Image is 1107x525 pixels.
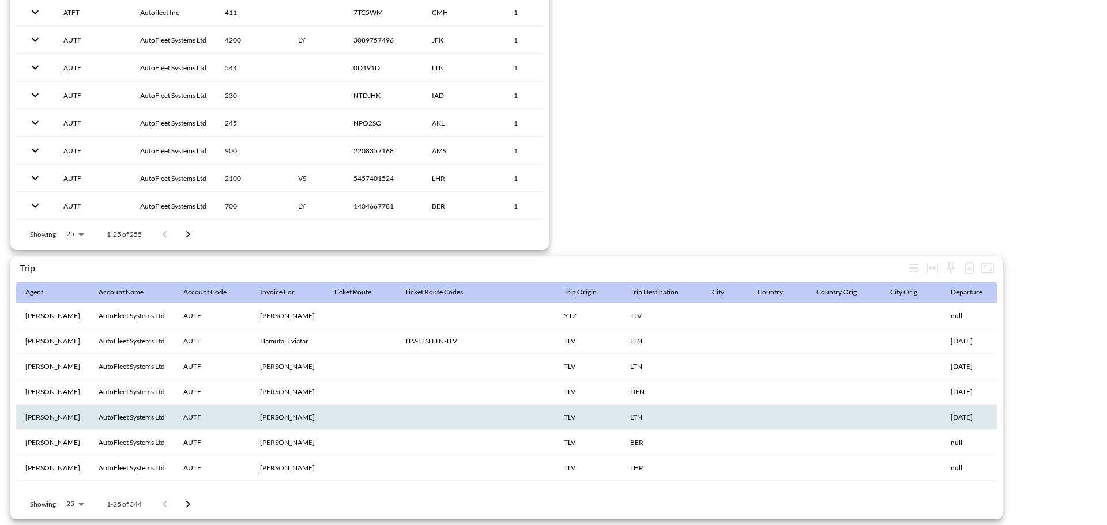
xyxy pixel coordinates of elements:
[555,481,621,506] th: TLV
[25,168,45,188] button: expand row
[942,481,1007,506] th: 16/08/2025
[174,481,251,506] th: AUTF
[344,27,423,54] th: 3089757496
[621,481,703,506] th: EWR
[174,405,251,430] th: AUTF
[107,499,142,509] p: 1-25 of 344
[621,379,703,405] th: DEN
[423,137,504,164] th: AMS
[16,354,89,379] th: Shimshon Hoffman
[942,405,1007,430] th: 16/06/2025
[344,54,423,81] th: 0D191D
[251,455,324,481] th: Lidor Rosencovich
[16,430,89,455] th: Shimshon Hoffman
[251,328,324,354] th: Hamutal Eviatar
[216,137,289,164] th: 900
[405,285,463,299] div: Ticket Route Codes
[183,285,242,299] span: Account Code
[504,27,572,54] th: 1
[131,192,216,220] th: AutoFleet Systems Ltd
[978,259,997,277] button: Fullscreen
[555,455,621,481] th: TLV
[89,481,174,506] th: AutoFleet Systems Ltd
[131,54,216,81] th: AutoFleet Systems Ltd
[621,405,703,430] th: LTN
[423,109,504,137] th: AKL
[251,354,324,379] th: Adam Simkin
[89,354,174,379] th: AutoFleet Systems Ltd
[16,303,89,328] th: Shimshon Hoffman
[423,54,504,81] th: LTN
[344,192,423,220] th: 1404667781
[54,137,131,164] th: AUTF
[951,285,997,299] span: Departure
[423,27,504,54] th: JFK
[555,405,621,430] th: TLV
[174,303,251,328] th: AUTF
[396,481,555,506] th: TLV-EWR,EWR-TLV
[16,379,89,405] th: Shimshon Hoffman
[630,285,694,299] span: Trip Destination
[396,328,555,354] th: TLV-LTN,LTN-TLV
[216,192,289,220] th: 700
[344,82,423,109] th: NTDJHK
[131,82,216,109] th: AutoFleet Systems Ltd
[176,223,199,246] button: Go to next page
[621,455,703,481] th: LHR
[564,285,612,299] span: Trip Origin
[25,2,45,22] button: expand row
[30,229,56,239] p: Showing
[555,303,621,328] th: YTZ
[942,455,1007,481] th: null
[712,285,739,299] span: City
[61,496,88,511] div: 25
[260,285,295,299] div: Invoice For
[621,303,703,328] th: TLV
[131,109,216,137] th: AutoFleet Systems Ltd
[942,430,1007,455] th: null
[344,137,423,164] th: 2208357168
[504,165,572,192] th: 1
[174,328,251,354] th: AUTF
[333,285,371,299] div: Ticket Route
[423,192,504,220] th: BER
[289,27,344,54] th: LY
[251,303,324,328] th: Joshua Vaziriallarde
[216,82,289,109] th: 230
[25,285,43,299] div: Agent
[183,285,227,299] div: Account Code
[890,285,932,299] span: City Orig
[54,165,131,192] th: AUTF
[25,113,45,133] button: expand row
[107,229,142,239] p: 1-25 of 255
[555,379,621,405] th: TLV
[621,430,703,455] th: BER
[25,30,45,50] button: expand row
[99,285,144,299] div: Account Name
[251,405,324,430] th: Itay Leder
[16,455,89,481] th: Shimshon Hoffman
[89,405,174,430] th: AutoFleet Systems Ltd
[131,165,216,192] th: AutoFleet Systems Ltd
[54,109,131,137] th: AUTF
[89,328,174,354] th: AutoFleet Systems Ltd
[174,379,251,405] th: AUTF
[555,328,621,354] th: TLV
[89,455,174,481] th: AutoFleet Systems Ltd
[25,141,45,160] button: expand row
[405,285,478,299] span: Ticket Route Codes
[942,303,1007,328] th: null
[89,379,174,405] th: AutoFleet Systems Ltd
[289,192,344,220] th: LY
[504,192,572,220] th: 1
[216,54,289,81] th: 544
[16,405,89,430] th: Shimshon Hoffman
[260,285,310,299] span: Invoice For
[99,285,159,299] span: Account Name
[54,27,131,54] th: AUTF
[758,285,783,299] div: Country
[54,82,131,109] th: AUTF
[89,430,174,455] th: AutoFleet Systems Ltd
[174,430,251,455] th: AUTF
[216,165,289,192] th: 2100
